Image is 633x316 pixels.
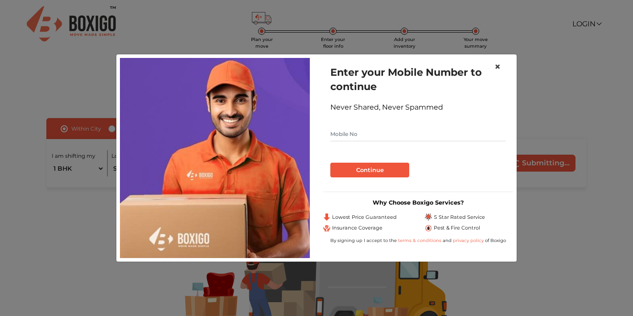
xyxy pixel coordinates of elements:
[332,213,397,221] span: Lowest Price Guaranteed
[398,238,443,243] a: terms & conditions
[323,237,513,244] div: By signing up I accept to the and of Boxigo
[494,60,501,73] span: ×
[330,65,506,94] h1: Enter your Mobile Number to continue
[323,199,513,206] h3: Why Choose Boxigo Services?
[330,127,506,141] input: Mobile No
[332,224,382,232] span: Insurance Coverage
[434,213,485,221] span: 5 Star Rated Service
[434,224,480,232] span: Pest & Fire Control
[452,238,485,243] a: privacy policy
[120,58,310,258] img: relocation-img
[487,54,508,79] button: Close
[330,102,506,113] div: Never Shared, Never Spammed
[330,163,409,178] button: Continue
